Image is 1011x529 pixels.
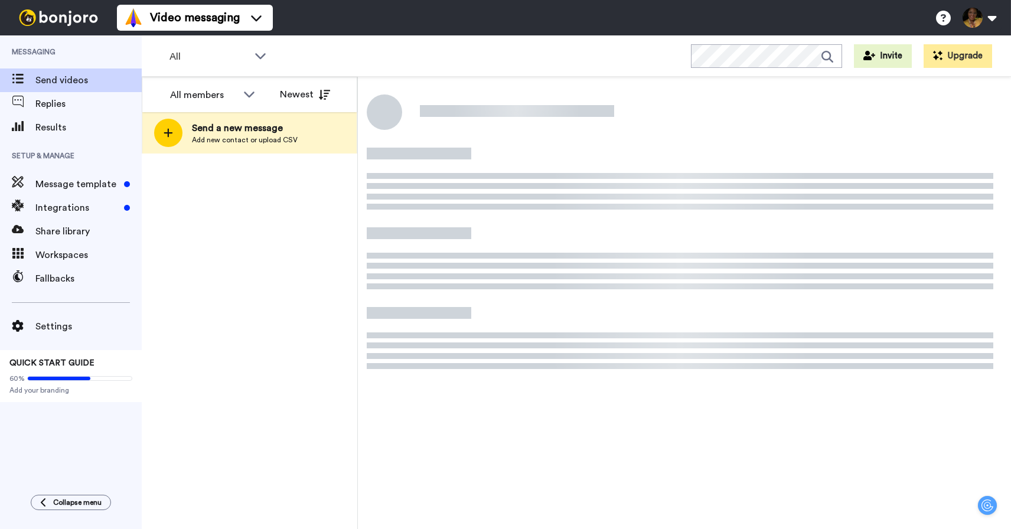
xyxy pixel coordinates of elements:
span: All [169,50,249,64]
img: vm-color.svg [124,8,143,27]
span: Results [35,120,142,135]
span: Settings [35,319,142,334]
span: Workspaces [35,248,142,262]
span: Replies [35,97,142,111]
button: Invite [854,44,912,68]
span: Integrations [35,201,119,215]
span: 60% [9,374,25,383]
span: QUICK START GUIDE [9,359,94,367]
span: Add new contact or upload CSV [192,135,298,145]
button: Upgrade [924,44,992,68]
span: Video messaging [150,9,240,26]
span: Send videos [35,73,142,87]
span: Share library [35,224,142,239]
img: bj-logo-header-white.svg [14,9,103,26]
button: Collapse menu [31,495,111,510]
span: Send a new message [192,121,298,135]
button: Newest [271,83,339,106]
span: Collapse menu [53,498,102,507]
span: Message template [35,177,119,191]
span: Fallbacks [35,272,142,286]
span: Add your branding [9,386,132,395]
div: All members [170,88,237,102]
